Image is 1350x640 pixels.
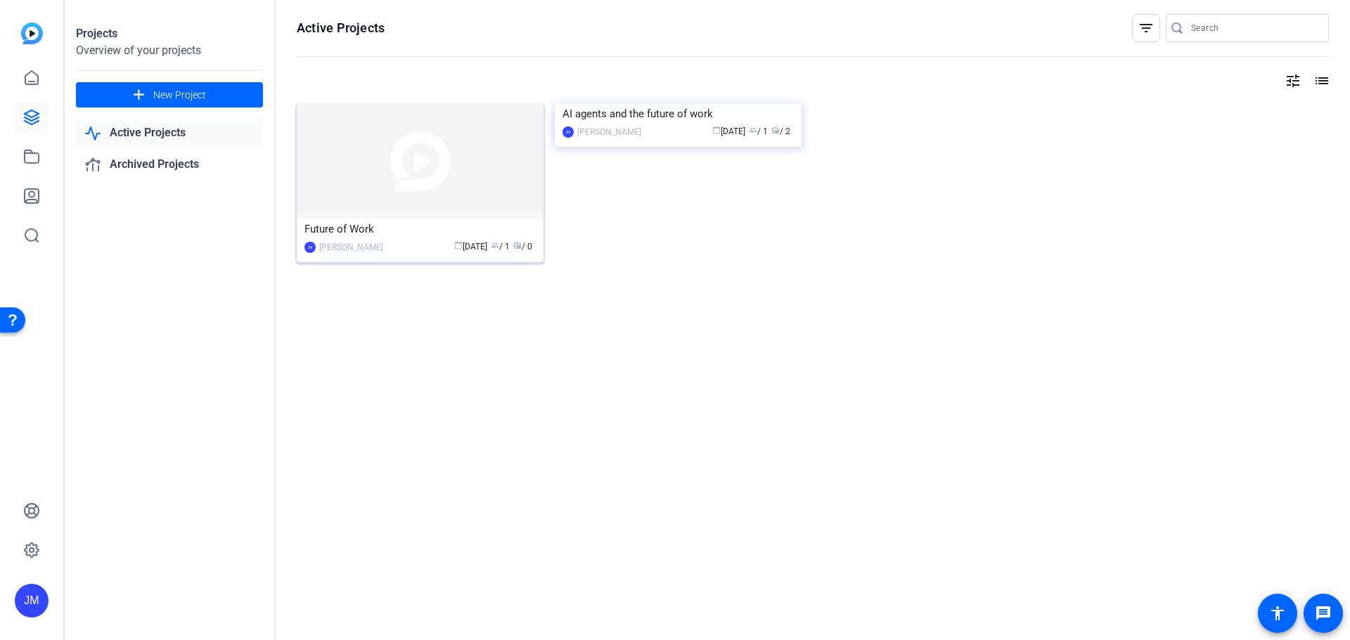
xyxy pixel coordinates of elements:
[712,126,745,136] span: [DATE]
[491,241,499,249] span: group
[562,103,794,124] div: AI agents and the future of work
[76,25,263,42] div: Projects
[562,126,574,138] div: JM
[771,126,790,136] span: / 2
[21,22,43,44] img: blue-gradient.svg
[304,242,316,253] div: JM
[297,20,385,37] h1: Active Projects
[513,242,532,252] span: / 0
[130,86,148,104] mat-icon: add
[1138,20,1155,37] mat-icon: filter_list
[1315,605,1332,622] mat-icon: message
[1312,72,1329,89] mat-icon: list
[454,241,463,249] span: calendar_today
[712,126,721,134] span: calendar_today
[76,82,263,107] button: New Project
[749,126,768,136] span: / 1
[153,88,206,103] span: New Project
[577,125,641,139] div: [PERSON_NAME]
[304,218,536,240] div: Future of Work
[491,242,510,252] span: / 1
[749,126,757,134] span: group
[1191,20,1318,37] input: Search
[76,119,263,148] a: Active Projects
[319,240,383,254] div: [PERSON_NAME]
[15,584,49,618] div: JM
[76,150,263,179] a: Archived Projects
[76,42,263,59] div: Overview of your projects
[1269,605,1286,622] mat-icon: accessibility
[771,126,780,134] span: radio
[1285,72,1301,89] mat-icon: tune
[454,242,487,252] span: [DATE]
[513,241,522,249] span: radio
